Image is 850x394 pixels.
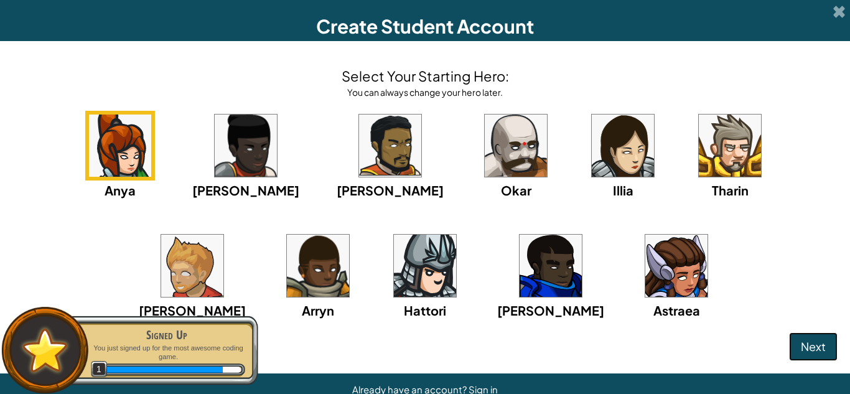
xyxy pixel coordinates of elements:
img: portrait.png [215,115,277,177]
img: portrait.png [394,235,456,297]
div: You can always change your hero later. [342,86,509,98]
span: Anya [105,182,136,198]
span: [PERSON_NAME] [337,182,444,198]
img: portrait.png [645,235,708,297]
span: Illia [613,182,633,198]
span: Hattori [404,303,446,318]
img: default.png [17,322,73,378]
img: portrait.png [699,115,761,177]
span: Tharin [712,182,749,198]
p: You just signed up for the most awesome coding game. [88,344,245,362]
div: Signed Up [88,326,245,344]
span: 1 [91,361,108,378]
span: Okar [501,182,531,198]
span: [PERSON_NAME] [192,182,299,198]
button: Next [789,332,838,361]
span: Create Student Account [316,14,534,38]
h4: Select Your Starting Hero: [342,66,509,86]
span: [PERSON_NAME] [497,303,604,318]
img: portrait.png [161,235,223,297]
span: Next [801,339,826,354]
span: Arryn [302,303,334,318]
span: Astraea [653,303,700,318]
img: portrait.png [287,235,349,297]
img: portrait.png [592,115,654,177]
img: portrait.png [359,115,421,177]
img: portrait.png [89,115,151,177]
span: [PERSON_NAME] [139,303,246,318]
img: portrait.png [520,235,582,297]
img: portrait.png [485,115,547,177]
